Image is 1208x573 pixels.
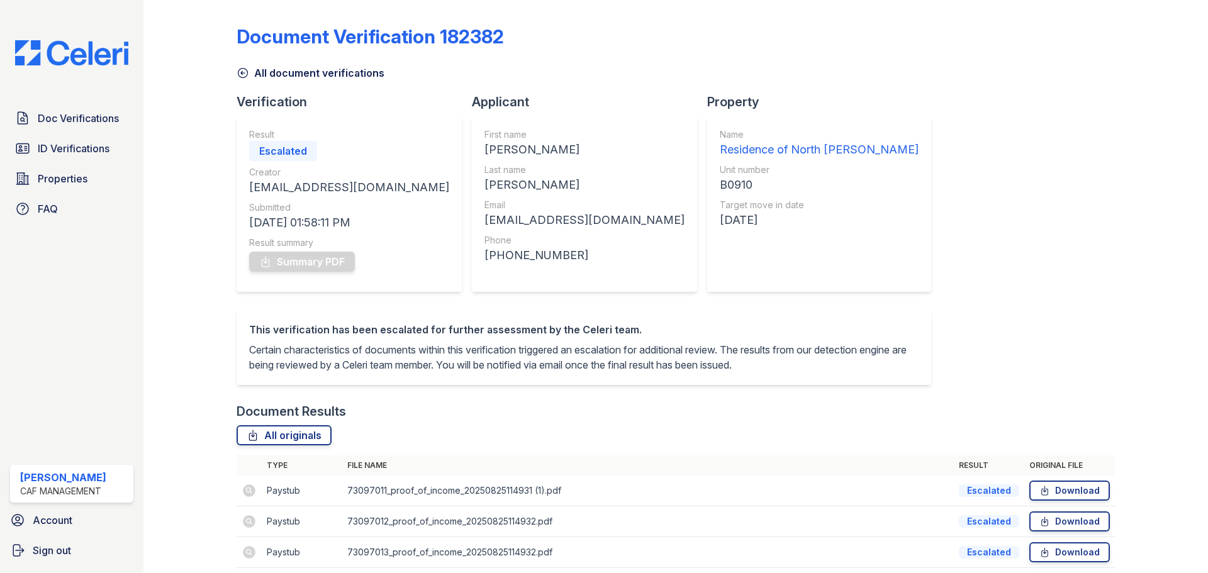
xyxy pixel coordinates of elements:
th: Original file [1024,455,1115,476]
div: Property [707,93,941,111]
a: All document verifications [237,65,384,81]
a: All originals [237,425,332,445]
div: Document Verification 182382 [237,25,504,48]
td: 73097013_proof_of_income_20250825114932.pdf [342,537,954,568]
div: Escalated [959,515,1019,528]
div: [EMAIL_ADDRESS][DOMAIN_NAME] [249,179,449,196]
div: Verification [237,93,472,111]
a: FAQ [10,196,133,221]
div: Applicant [472,93,707,111]
td: 73097011_proof_of_income_20250825114931 (1).pdf [342,476,954,506]
div: Result [249,128,449,141]
div: Phone [484,234,685,247]
div: Name [720,128,919,141]
div: B0910 [720,176,919,194]
div: Unit number [720,164,919,176]
th: Type [262,455,342,476]
div: This verification has been escalated for further assessment by the Celeri team. [249,322,919,337]
div: Submitted [249,201,449,214]
td: Paystub [262,476,342,506]
div: Document Results [237,403,346,420]
span: Properties [38,171,87,186]
div: [PERSON_NAME] [484,176,685,194]
a: Doc Verifications [10,106,133,131]
div: Escalated [959,484,1019,497]
div: CAF Management [20,485,106,498]
span: ID Verifications [38,141,109,156]
th: File name [342,455,954,476]
div: Escalated [249,141,317,161]
img: CE_Logo_Blue-a8612792a0a2168367f1c8372b55b34899dd931a85d93a1a3d3e32e68fde9ad4.png [5,40,138,65]
td: Paystub [262,537,342,568]
a: ID Verifications [10,136,133,161]
a: Download [1029,481,1110,501]
span: FAQ [38,201,58,216]
a: Account [5,508,138,533]
div: [PERSON_NAME] [20,470,106,485]
span: Doc Verifications [38,111,119,126]
div: Email [484,199,685,211]
div: Result summary [249,236,449,249]
div: [PERSON_NAME] [484,141,685,159]
div: First name [484,128,685,141]
span: Account [33,513,72,528]
div: Last name [484,164,685,176]
div: Target move in date [720,199,919,211]
span: Sign out [33,543,71,558]
div: Residence of North [PERSON_NAME] [720,141,919,159]
div: Escalated [959,546,1019,559]
a: Download [1029,542,1110,562]
td: 73097012_proof_of_income_20250825114932.pdf [342,506,954,537]
a: Download [1029,511,1110,531]
div: [EMAIL_ADDRESS][DOMAIN_NAME] [484,211,685,229]
a: Sign out [5,538,138,563]
div: [DATE] [720,211,919,229]
p: Certain characteristics of documents within this verification triggered an escalation for additio... [249,342,919,372]
td: Paystub [262,506,342,537]
div: [PHONE_NUMBER] [484,247,685,264]
div: Creator [249,166,449,179]
a: Name Residence of North [PERSON_NAME] [720,128,919,159]
div: [DATE] 01:58:11 PM [249,214,449,231]
th: Result [954,455,1024,476]
a: Properties [10,166,133,191]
